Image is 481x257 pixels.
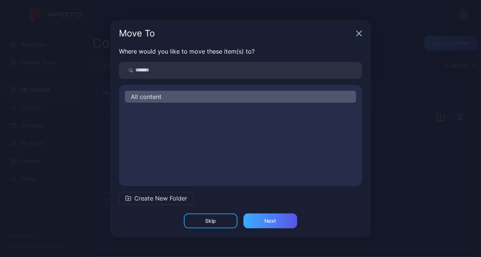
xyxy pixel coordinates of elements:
[243,213,297,228] button: Next
[119,29,353,38] div: Move To
[131,92,161,101] span: All content
[134,194,187,203] span: Create New Folder
[265,218,276,224] div: Next
[184,213,238,228] button: Skip
[119,192,194,205] button: Create New Folder
[205,218,216,224] div: Skip
[119,47,362,56] p: Where would you like to move these item(s) to?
